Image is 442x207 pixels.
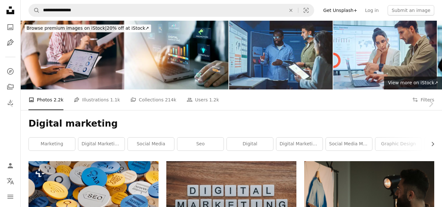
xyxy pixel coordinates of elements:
a: Photos [4,21,17,34]
img: Team Collaboration at a Business Meeting with Data Analysis [21,21,124,89]
button: scroll list to the right [427,138,434,150]
a: Users 1.2k [187,89,219,110]
span: 1.2k [209,96,219,103]
a: Illustrations [4,36,17,49]
a: Browse premium images on iStock|20% off at iStock↗ [21,21,155,36]
a: seo [177,138,224,150]
button: Search Unsplash [29,4,40,16]
span: 1.1k [110,96,120,103]
form: Find visuals sitewide [28,4,314,17]
img: Data analytics team meeting at night. [229,21,333,89]
a: social media marketing [326,138,372,150]
a: View more on iStock↗ [384,77,442,89]
a: graphic design [375,138,422,150]
button: Filters [412,89,434,110]
a: Log in [361,5,382,16]
a: digital [227,138,273,150]
a: digital marketing agency [78,138,125,150]
a: Next [419,73,442,135]
span: 214k [165,96,176,103]
a: Collections 214k [130,89,176,110]
a: digital marketing services [276,138,323,150]
span: View more on iStock ↗ [388,80,438,85]
a: marketing [29,138,75,150]
img: A team of multiethnic developers is meeting to discuss the data analytics of marketing. [333,21,437,89]
button: Menu [4,190,17,203]
span: Browse premium images on iStock | [27,26,106,31]
a: Log in / Sign up [4,159,17,172]
a: Get Unsplash+ [319,5,361,16]
a: Explore [4,65,17,78]
a: a bunch of different types of buttons on a table [28,195,159,201]
img: Digital Marketing development and goals strategy.Attract organic traffic for big sales. Digital m... [125,21,228,89]
a: digital marketing artwork on brown wooden surface [166,195,296,201]
button: Visual search [298,4,314,16]
div: 20% off at iStock ↗ [25,25,151,32]
h1: Digital marketing [28,118,434,129]
button: Clear [284,4,298,16]
button: Language [4,175,17,188]
a: Illustrations 1.1k [74,89,120,110]
a: social media [128,138,174,150]
button: Submit an image [388,5,434,16]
